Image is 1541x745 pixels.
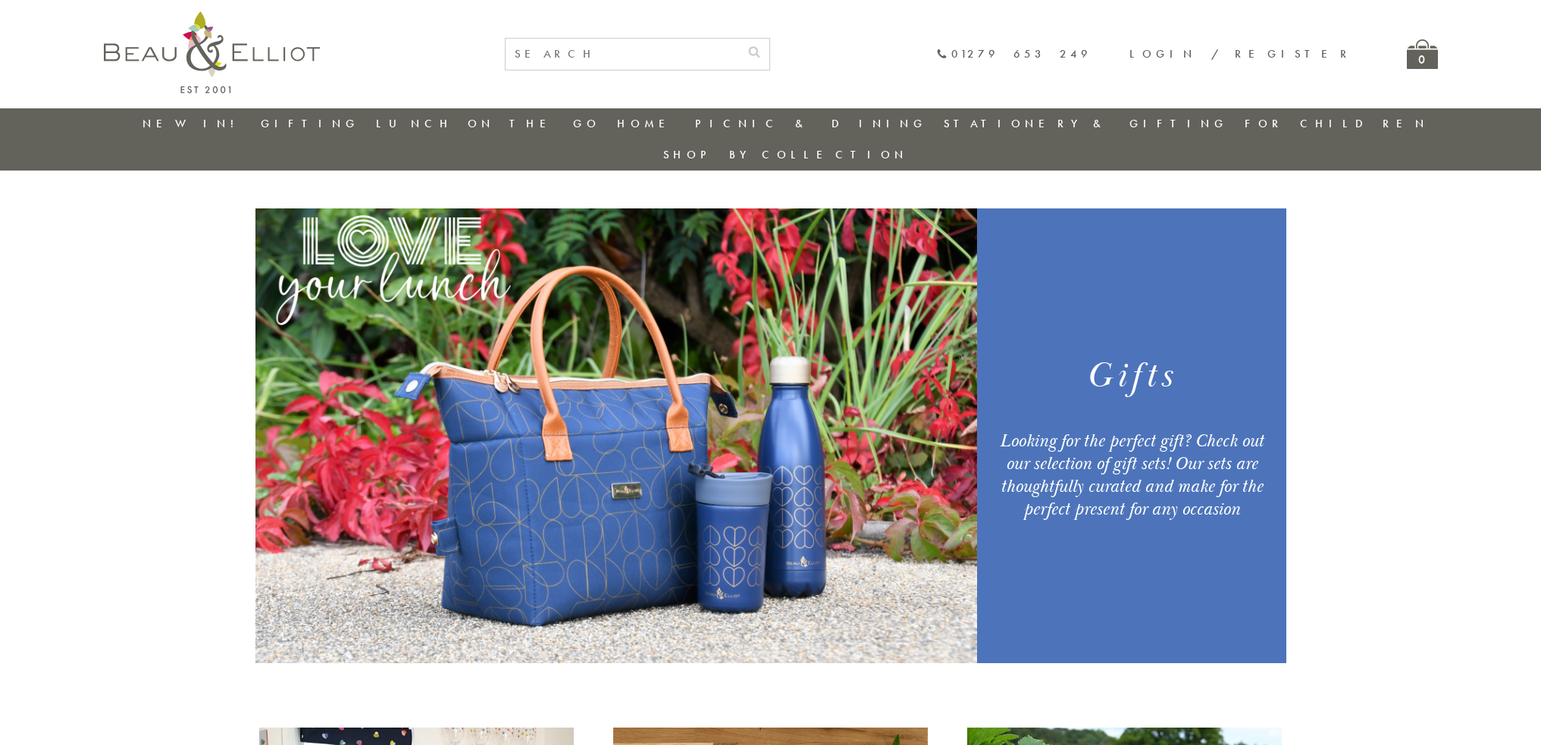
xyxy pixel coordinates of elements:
[376,116,600,131] a: Lunch On The Go
[506,39,739,70] input: SEARCH
[261,116,359,131] a: Gifting
[104,11,320,93] img: logo
[995,430,1267,521] div: Looking for the perfect gift? Check out our selection of gift sets! Our sets are thoughtfully cur...
[143,116,244,131] a: New in!
[695,116,927,131] a: Picnic & Dining
[1129,46,1354,61] a: Login / Register
[663,147,908,162] a: Shop by collection
[936,48,1092,61] a: 01279 653 249
[995,353,1267,399] h1: Gifts
[255,208,977,663] img: Navy Broken-hearted Convertible Insulated Lunch Bag, Water Bottle and Travel Mug
[1407,39,1438,69] a: 0
[1245,116,1429,131] a: For Children
[944,116,1228,131] a: Stationery & Gifting
[617,116,678,131] a: Home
